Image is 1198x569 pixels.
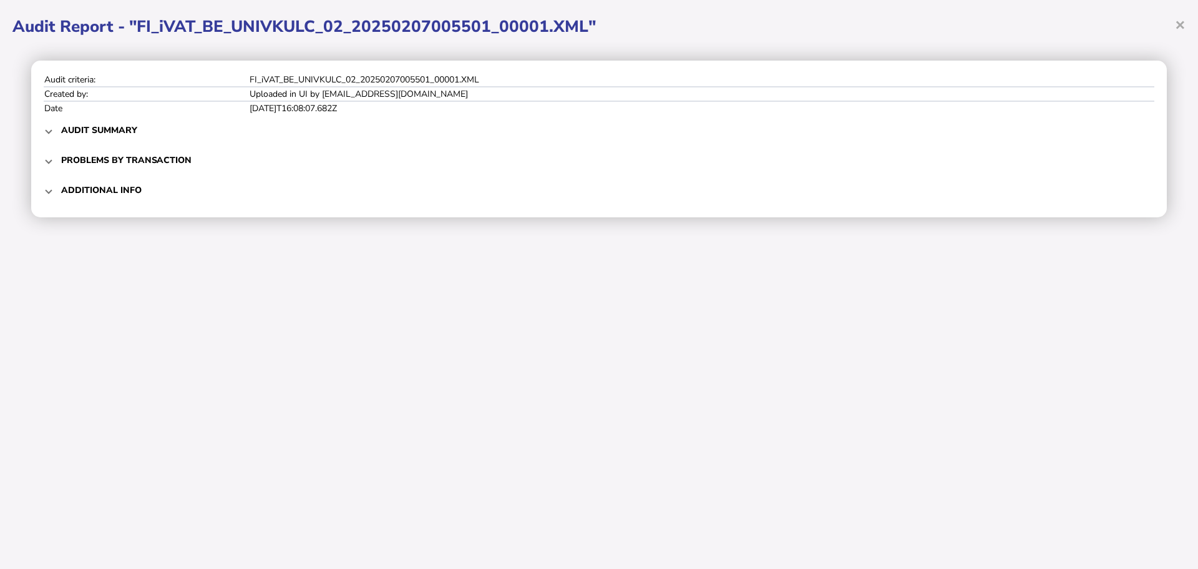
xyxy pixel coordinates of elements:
[44,115,1154,145] mat-expansion-panel-header: Audit summary
[249,87,1154,101] td: Uploaded in UI by [EMAIL_ADDRESS][DOMAIN_NAME]
[35,20,61,30] div: v 4.0.25
[249,73,1154,87] td: FI_iVAT_BE_UNIVKULC_02_20250207005501_00001.XML
[20,32,30,42] img: website_grey.svg
[20,20,30,30] img: logo_orange.svg
[48,74,109,82] div: Domeinoverzicht
[44,145,1154,175] mat-expansion-panel-header: Problems by transaction
[12,16,1186,37] h1: Audit Report - "FI_iVAT_BE_UNIVKULC_02_20250207005501_00001.XML"
[61,154,192,166] h3: Problems by transaction
[61,124,137,136] h3: Audit summary
[44,87,249,101] td: Created by:
[44,175,1154,205] mat-expansion-panel-header: Additional info
[44,73,249,87] td: Audit criteria:
[61,184,142,196] h3: Additional info
[32,32,137,42] div: Domein: [DOMAIN_NAME]
[249,101,1154,115] td: [DATE]T16:08:07.682Z
[122,72,132,82] img: tab_keywords_by_traffic_grey.svg
[136,74,213,82] div: Keywords op verkeer
[1175,12,1186,36] span: ×
[34,72,44,82] img: tab_domain_overview_orange.svg
[44,101,249,115] td: Date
